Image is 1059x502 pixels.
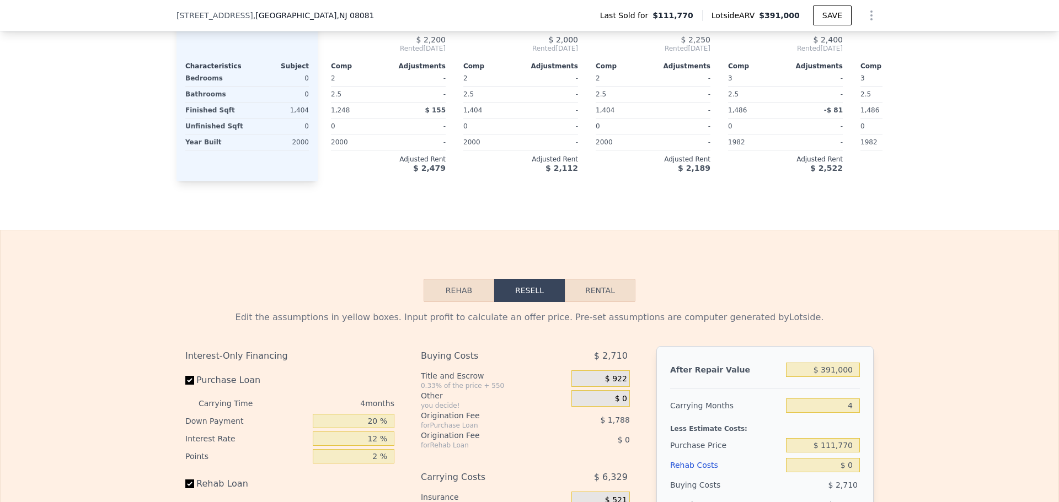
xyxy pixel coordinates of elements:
[185,87,245,102] div: Bathrooms
[421,401,567,410] div: you decide!
[421,346,544,366] div: Buying Costs
[523,118,578,134] div: -
[860,87,916,102] div: 2.5
[728,62,785,71] div: Comp
[670,396,782,415] div: Carrying Months
[728,87,783,102] div: 2.5
[600,10,653,21] span: Last Sold for
[596,44,710,53] span: Rented [DATE]
[618,435,630,444] span: $ 0
[605,374,627,384] span: $ 922
[185,134,245,150] div: Year Built
[331,122,335,130] span: 0
[596,62,653,71] div: Comp
[249,134,309,150] div: 2000
[596,122,600,130] span: 0
[600,415,629,424] span: $ 1,788
[670,455,782,475] div: Rehab Costs
[828,481,858,489] span: $ 2,710
[523,102,578,118] div: -
[463,44,578,53] span: Rented [DATE]
[331,87,386,102] div: 2.5
[681,35,710,44] span: $ 2,250
[728,74,732,82] span: 3
[594,467,628,487] span: $ 6,329
[249,71,309,86] div: 0
[185,71,245,86] div: Bedrooms
[728,134,783,150] div: 1982
[523,71,578,86] div: -
[463,87,518,102] div: 2.5
[596,87,651,102] div: 2.5
[545,164,578,172] span: $ 2,112
[463,134,518,150] div: 2000
[421,381,567,390] div: 0.33% of the price + 550
[788,134,843,150] div: -
[653,62,710,71] div: Adjustments
[421,430,544,441] div: Origination Fee
[788,118,843,134] div: -
[712,10,759,21] span: Lotside ARV
[549,35,578,44] span: $ 2,000
[652,10,693,21] span: $111,770
[185,370,308,390] label: Purchase Loan
[788,71,843,86] div: -
[247,62,309,71] div: Subject
[185,474,308,494] label: Rehab Loan
[391,118,446,134] div: -
[185,430,308,447] div: Interest Rate
[391,134,446,150] div: -
[615,394,627,404] span: $ 0
[655,71,710,86] div: -
[810,164,843,172] span: $ 2,522
[185,62,247,71] div: Characteristics
[463,74,468,82] span: 2
[813,6,852,25] button: SAVE
[759,11,800,20] span: $391,000
[331,74,335,82] span: 2
[463,155,578,164] div: Adjusted Rent
[249,87,309,102] div: 0
[463,106,482,114] span: 1,404
[814,35,843,44] span: $ 2,400
[521,62,578,71] div: Adjustments
[860,134,916,150] div: 1982
[185,376,194,385] input: Purchase Loan
[494,279,565,302] button: Resell
[594,346,628,366] span: $ 2,710
[176,10,253,21] span: [STREET_ADDRESS]
[185,479,194,488] input: Rehab Loan
[249,118,309,134] div: 0
[860,44,975,53] span: Rented [DATE]
[249,102,309,118] div: 1,404
[596,74,600,82] span: 2
[336,11,374,20] span: , NJ 08081
[253,10,375,21] span: , [GEOGRAPHIC_DATA]
[596,106,614,114] span: 1,404
[331,106,350,114] span: 1,248
[670,475,782,495] div: Buying Costs
[860,74,865,82] span: 3
[391,87,446,102] div: -
[185,311,874,324] div: Edit the assumptions in yellow boxes. Input profit to calculate an offer price. Pre-set assumptio...
[388,62,446,71] div: Adjustments
[728,44,843,53] span: Rented [DATE]
[785,62,843,71] div: Adjustments
[185,447,308,465] div: Points
[596,155,710,164] div: Adjusted Rent
[860,106,879,114] span: 1,486
[413,164,446,172] span: $ 2,479
[421,421,544,430] div: for Purchase Loan
[596,134,651,150] div: 2000
[678,164,710,172] span: $ 2,189
[670,415,860,435] div: Less Estimate Costs:
[185,118,245,134] div: Unfinished Sqft
[670,435,782,455] div: Purchase Price
[728,106,747,114] span: 1,486
[199,395,270,412] div: Carrying Time
[655,134,710,150] div: -
[728,122,732,130] span: 0
[860,62,918,71] div: Comp
[275,395,394,412] div: 4 months
[824,106,843,114] span: -$ 81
